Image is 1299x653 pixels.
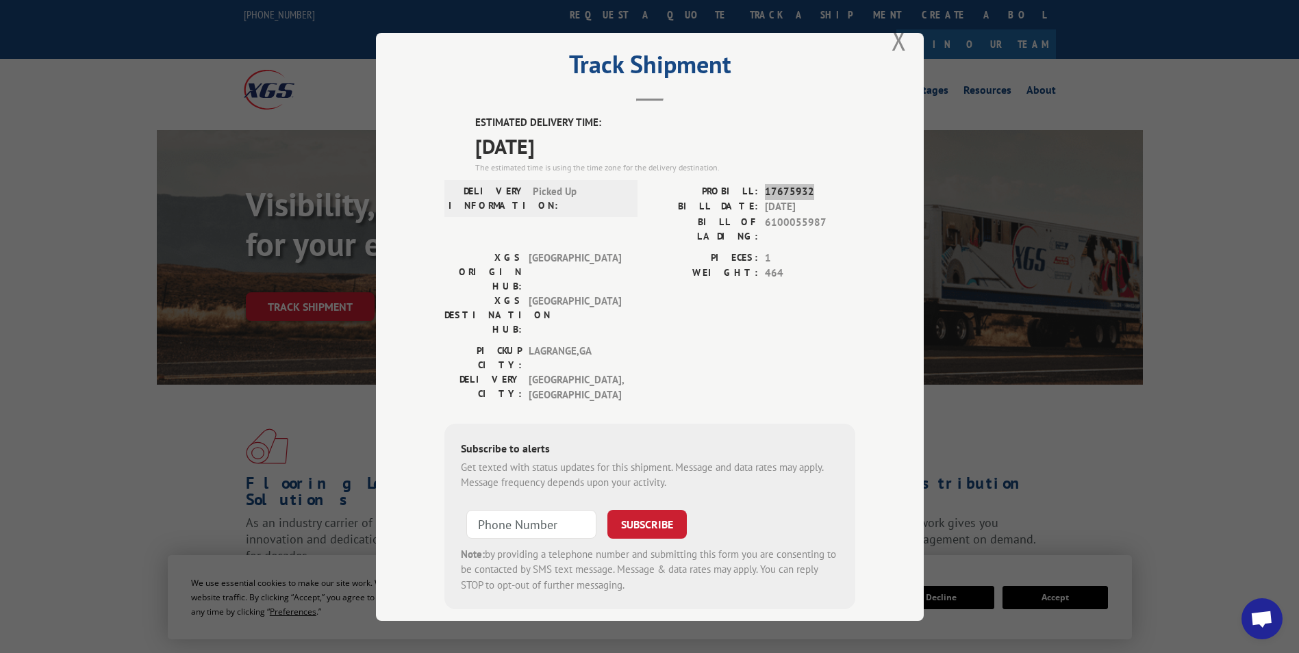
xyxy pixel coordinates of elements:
[765,266,855,281] span: 464
[607,509,687,538] button: SUBSCRIBE
[529,372,621,402] span: [GEOGRAPHIC_DATA] , [GEOGRAPHIC_DATA]
[444,372,522,402] label: DELIVERY CITY:
[765,214,855,243] span: 6100055987
[765,199,855,215] span: [DATE]
[475,161,855,173] div: The estimated time is using the time zone for the delivery destination.
[650,266,758,281] label: WEIGHT:
[529,343,621,372] span: LAGRANGE , GA
[461,546,839,593] div: by providing a telephone number and submitting this form you are consenting to be contacted by SM...
[475,130,855,161] span: [DATE]
[475,115,855,131] label: ESTIMATED DELIVERY TIME:
[444,343,522,372] label: PICKUP CITY:
[466,509,596,538] input: Phone Number
[1241,598,1283,639] div: Open chat
[533,183,625,212] span: Picked Up
[650,250,758,266] label: PIECES:
[461,547,485,560] strong: Note:
[449,183,526,212] label: DELIVERY INFORMATION:
[444,250,522,293] label: XGS ORIGIN HUB:
[444,55,855,81] h2: Track Shipment
[444,293,522,336] label: XGS DESTINATION HUB:
[892,22,907,58] button: Close modal
[529,293,621,336] span: [GEOGRAPHIC_DATA]
[650,183,758,199] label: PROBILL:
[529,250,621,293] span: [GEOGRAPHIC_DATA]
[461,439,839,459] div: Subscribe to alerts
[650,214,758,243] label: BILL OF LADING:
[461,459,839,490] div: Get texted with status updates for this shipment. Message and data rates may apply. Message frequ...
[765,250,855,266] span: 1
[650,199,758,215] label: BILL DATE:
[765,183,855,199] span: 17675932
